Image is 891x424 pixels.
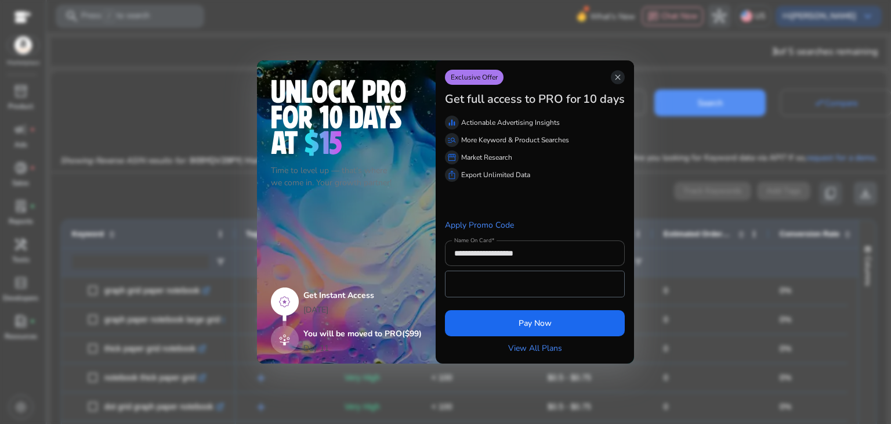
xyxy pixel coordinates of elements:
mat-label: Name On Card [454,236,491,245]
p: [DATE] [303,304,422,316]
span: ios_share [447,170,457,179]
h5: Get Instant Access [303,291,422,301]
iframe: Secure payment input frame [451,272,618,296]
a: Apply Promo Code [445,220,514,231]
h3: 10 days [583,92,625,106]
span: equalizer [447,118,457,127]
p: Actionable Advertising Insights [461,117,560,128]
span: Pay Now [519,317,552,329]
span: storefront [447,153,457,162]
span: ($99) [402,328,422,339]
p: Market Research [461,152,512,163]
span: manage_search [447,135,457,145]
a: View All Plans [508,342,562,354]
p: Exclusive Offer [445,70,504,85]
button: Pay Now [445,310,625,336]
p: More Keyword & Product Searches [461,135,569,145]
h3: Get full access to PRO for [445,92,581,106]
p: Time to level up — that's where we come in. Your growth partner! [271,164,422,189]
h5: You will be moved to PRO [303,329,422,339]
p: Day 11 [303,342,329,354]
p: Export Unlimited Data [461,170,530,180]
span: close [613,73,622,82]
